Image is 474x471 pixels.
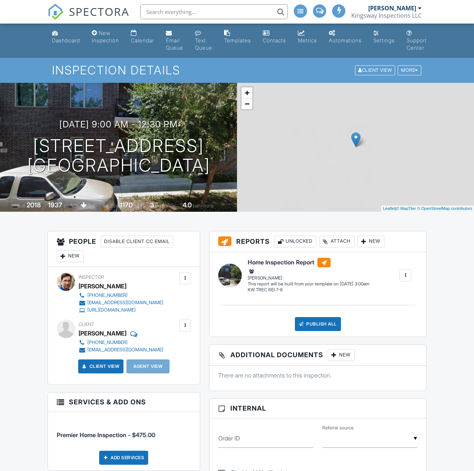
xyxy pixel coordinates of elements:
[248,258,369,267] h6: Home Inspection Report
[260,27,289,48] a: Contacts
[63,203,74,208] span: sq. ft.
[209,399,426,418] h3: Internal
[417,206,472,211] a: © OpenStreetMap contributors
[48,231,200,267] h3: People
[27,201,41,209] div: 2018
[88,203,96,208] span: slab
[103,203,119,208] span: Lot Size
[79,274,104,280] span: Inspector
[193,203,214,208] span: bathrooms
[224,37,251,43] div: Templates
[48,10,129,25] a: SPECTORA
[368,4,416,12] div: [PERSON_NAME]
[248,287,369,293] div: KW TREC REI 7-6
[120,201,133,209] div: 1170
[370,27,398,48] a: Settings
[48,201,62,209] div: 1937
[163,27,186,55] a: Email Queue
[404,27,430,55] a: Support Center
[241,87,252,98] a: Zoom in
[218,371,417,379] p: There are no attachments to this inspection.
[358,236,384,247] div: New
[128,27,157,48] a: Calendar
[27,136,210,175] h1: [STREET_ADDRESS] [GEOGRAPHIC_DATA]
[319,236,355,247] div: Attach
[87,347,163,353] div: [EMAIL_ADDRESS][DOMAIN_NAME]
[241,98,252,109] a: Zoom out
[79,321,94,327] span: Client
[182,201,192,209] div: 4.0
[209,231,426,252] h3: Reports
[57,418,191,445] li: Service: Premier Home Inspection
[166,37,183,51] div: Email Queue
[326,27,365,48] a: Automations (Advanced)
[131,37,154,43] div: Calendar
[87,300,163,306] div: [EMAIL_ADDRESS][DOMAIN_NAME]
[99,451,148,465] div: Add Services
[92,30,119,43] div: New Inspection
[383,206,395,211] a: Leaflet
[134,203,143,208] span: sq.ft.
[52,64,422,77] h1: Inspection Details
[150,201,154,209] div: 3
[79,339,163,346] a: [PHONE_NUMBER]
[52,37,80,43] div: Dashboard
[79,299,163,306] a: [EMAIL_ADDRESS][DOMAIN_NAME]
[79,306,163,314] a: [URL][DOMAIN_NAME]
[398,66,421,75] div: More
[209,345,426,366] h3: Additional Documents
[396,206,416,211] a: © MapTiler
[49,27,83,48] a: Dashboard
[354,67,397,73] a: Client View
[57,250,84,262] div: New
[59,119,178,129] h3: [DATE] 9:00 am - 12:30 pm
[87,307,136,313] div: [URL][DOMAIN_NAME]
[155,203,175,208] span: bedrooms
[101,236,173,247] div: Disable Client CC Email
[373,37,395,43] div: Settings
[329,37,362,43] div: Automations
[274,236,316,247] div: Unlocked
[48,393,200,412] h3: Services & Add ons
[89,27,122,48] a: New Inspection
[87,340,128,345] div: [PHONE_NUMBER]
[195,37,212,51] div: Text Queue
[328,349,355,361] div: New
[221,27,254,48] a: Templates
[295,317,341,331] div: Publish All
[351,12,422,19] div: Kingsway Inspections LLC
[79,346,163,354] a: [EMAIL_ADDRESS][DOMAIN_NAME]
[355,66,395,75] div: Client View
[48,4,64,20] img: The Best Home Inspection Software - Spectora
[81,363,120,370] a: Client View
[298,37,317,43] div: Metrics
[79,292,163,299] a: [PHONE_NUMBER]
[69,4,129,19] span: SPECTORA
[322,425,353,431] label: Referral source
[192,27,215,55] a: Text Queue
[79,281,126,292] div: [PERSON_NAME]
[248,268,369,281] div: [PERSON_NAME]
[381,205,474,212] div: |
[87,292,128,298] div: [PHONE_NUMBER]
[218,434,240,442] label: Order ID
[79,328,126,339] div: [PERSON_NAME]
[295,27,320,48] a: Metrics
[57,431,155,439] span: Premier Home Inspection - $475.00
[17,203,25,208] span: Built
[248,281,369,287] div: This report will be built from your template on [DATE] 3:00am
[140,4,288,19] input: Search everything...
[263,37,286,43] div: Contacts
[407,37,427,51] div: Support Center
